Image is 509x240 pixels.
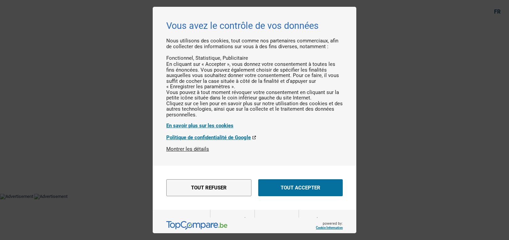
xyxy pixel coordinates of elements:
[258,179,343,196] button: Tout accepter
[166,179,251,196] button: Tout refuser
[195,55,223,61] li: Statistique
[166,38,343,146] div: Nous utilisons des cookies, tout comme nos partenaires commerciaux, afin de collecter des informa...
[166,146,209,152] button: Montrer les détails
[166,55,195,61] li: Fonctionnel
[166,123,343,129] a: En savoir plus sur les cookies
[166,20,343,31] h2: Vous avez le contrôle de vos données
[223,55,248,61] li: Publicitaire
[166,134,343,141] a: Politique de confidentialité de Google
[153,166,356,210] div: menu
